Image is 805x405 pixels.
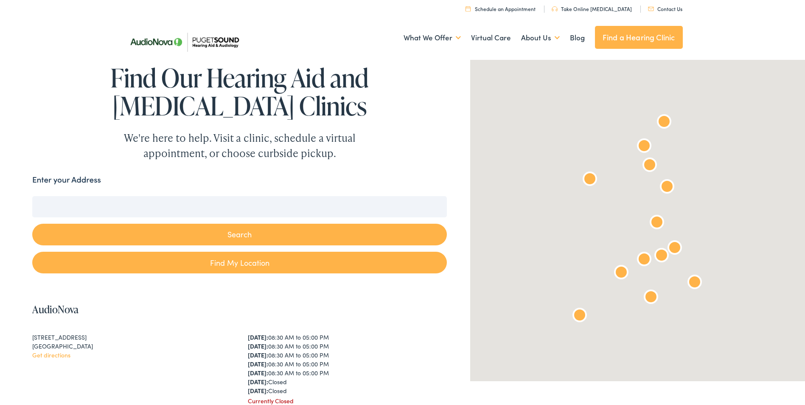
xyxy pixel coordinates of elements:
strong: [DATE]: [248,351,268,359]
a: Virtual Care [471,22,511,53]
div: We're here to help. Visit a clinic, schedule a virtual appointment, or choose curbside pickup. [104,130,376,161]
div: [GEOGRAPHIC_DATA] [32,342,231,351]
div: 08:30 AM to 05:00 PM 08:30 AM to 05:00 PM 08:30 AM to 05:00 PM 08:30 AM to 05:00 PM 08:30 AM to 0... [248,333,447,395]
label: Enter your Address [32,174,101,186]
a: Find a Hearing Clinic [595,26,683,49]
div: AudioNova [640,156,660,176]
strong: [DATE]: [248,377,268,386]
input: Enter your address or zip code [32,196,447,217]
a: Schedule an Appointment [466,5,536,12]
button: Search [32,224,447,245]
div: AudioNova [651,246,672,267]
div: AudioNova [569,306,590,326]
div: AudioNova [657,177,677,198]
img: utility icon [648,7,654,11]
a: AudioNova [32,302,79,316]
strong: [DATE]: [248,360,268,368]
strong: [DATE]: [248,333,268,341]
strong: [DATE]: [248,386,268,395]
strong: [DATE]: [248,368,268,377]
a: Take Online [MEDICAL_DATA] [552,5,632,12]
a: What We Offer [404,22,461,53]
div: AudioNova [665,239,685,259]
strong: [DATE]: [248,342,268,350]
a: Find My Location [32,252,447,273]
img: utility icon [466,6,471,11]
a: Contact Us [648,5,682,12]
a: About Us [521,22,560,53]
div: AudioNova [634,137,654,157]
div: AudioNova [580,170,600,190]
div: AudioNova [611,263,631,284]
div: AudioNova [634,250,654,270]
div: AudioNova [647,213,667,233]
div: [STREET_ADDRESS] [32,333,231,342]
div: Puget Sound Hearing Aid &#038; Audiology by AudioNova [654,112,674,133]
a: Get directions [32,351,70,359]
img: utility icon [552,6,558,11]
h1: Find Our Hearing Aid and [MEDICAL_DATA] Clinics [32,64,447,120]
div: AudioNova [641,288,661,308]
a: Blog [570,22,585,53]
div: AudioNova [684,273,705,293]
